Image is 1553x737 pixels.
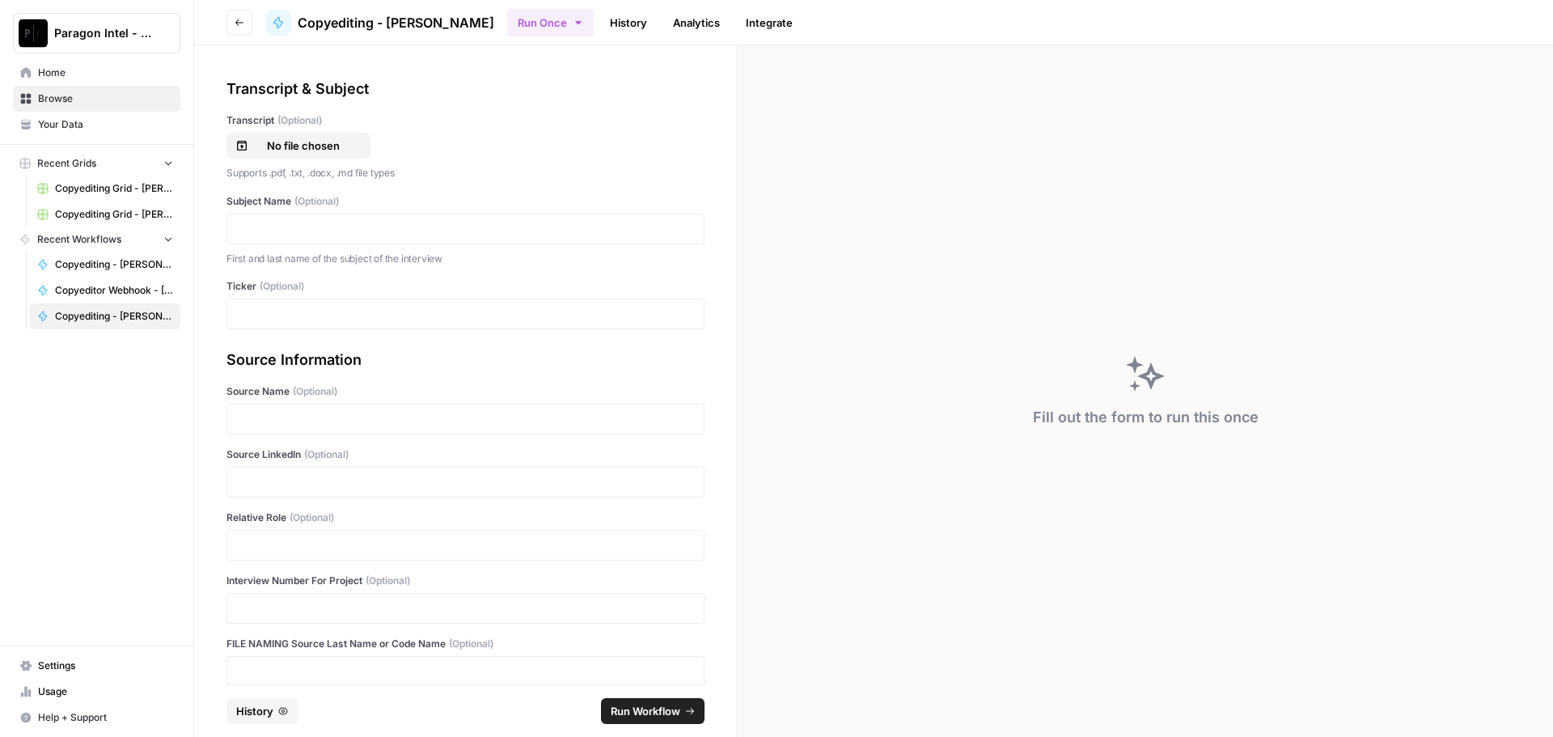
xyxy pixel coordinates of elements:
[226,574,705,588] label: Interview Number For Project
[13,679,180,705] a: Usage
[30,201,180,227] a: Copyediting Grid - [PERSON_NAME]
[38,659,173,673] span: Settings
[37,232,121,247] span: Recent Workflows
[226,133,370,159] button: No file chosen
[55,257,173,272] span: Copyediting - [PERSON_NAME]
[38,710,173,725] span: Help + Support
[226,349,705,371] div: Source Information
[600,10,657,36] a: History
[304,447,349,462] span: (Optional)
[30,252,180,277] a: Copyediting - [PERSON_NAME]
[38,117,173,132] span: Your Data
[293,384,337,399] span: (Optional)
[30,176,180,201] a: Copyediting Grid - [PERSON_NAME]
[55,309,173,324] span: Copyediting - [PERSON_NAME]
[236,703,273,719] span: History
[601,698,705,724] button: Run Workflow
[37,156,96,171] span: Recent Grids
[55,207,173,222] span: Copyediting Grid - [PERSON_NAME]
[226,279,705,294] label: Ticker
[226,78,705,100] div: Transcript & Subject
[265,10,494,36] a: Copyediting - [PERSON_NAME]
[13,151,180,176] button: Recent Grids
[611,703,680,719] span: Run Workflow
[260,279,304,294] span: (Optional)
[226,194,705,209] label: Subject Name
[663,10,730,36] a: Analytics
[30,277,180,303] a: Copyeditor Webhook - [PERSON_NAME]
[30,303,180,329] a: Copyediting - [PERSON_NAME]
[226,510,705,525] label: Relative Role
[13,86,180,112] a: Browse
[507,9,594,36] button: Run Once
[13,13,180,53] button: Workspace: Paragon Intel - Copyediting
[13,227,180,252] button: Recent Workflows
[13,705,180,731] button: Help + Support
[55,181,173,196] span: Copyediting Grid - [PERSON_NAME]
[226,165,705,181] p: Supports .pdf, .txt, .docx, .md file types
[13,653,180,679] a: Settings
[55,283,173,298] span: Copyeditor Webhook - [PERSON_NAME]
[277,113,322,128] span: (Optional)
[290,510,334,525] span: (Optional)
[366,574,410,588] span: (Optional)
[54,25,152,41] span: Paragon Intel - Copyediting
[252,138,355,154] p: No file chosen
[19,19,48,48] img: Paragon Intel - Copyediting Logo
[13,112,180,138] a: Your Data
[226,447,705,462] label: Source LinkedIn
[38,91,173,106] span: Browse
[13,60,180,86] a: Home
[226,113,705,128] label: Transcript
[38,66,173,80] span: Home
[736,10,802,36] a: Integrate
[294,194,339,209] span: (Optional)
[226,251,705,267] p: First and last name of the subject of the interview
[38,684,173,699] span: Usage
[449,637,493,651] span: (Optional)
[226,698,298,724] button: History
[226,384,705,399] label: Source Name
[298,13,494,32] span: Copyediting - [PERSON_NAME]
[1033,406,1259,429] div: Fill out the form to run this once
[226,637,705,651] label: FILE NAMING Source Last Name or Code Name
